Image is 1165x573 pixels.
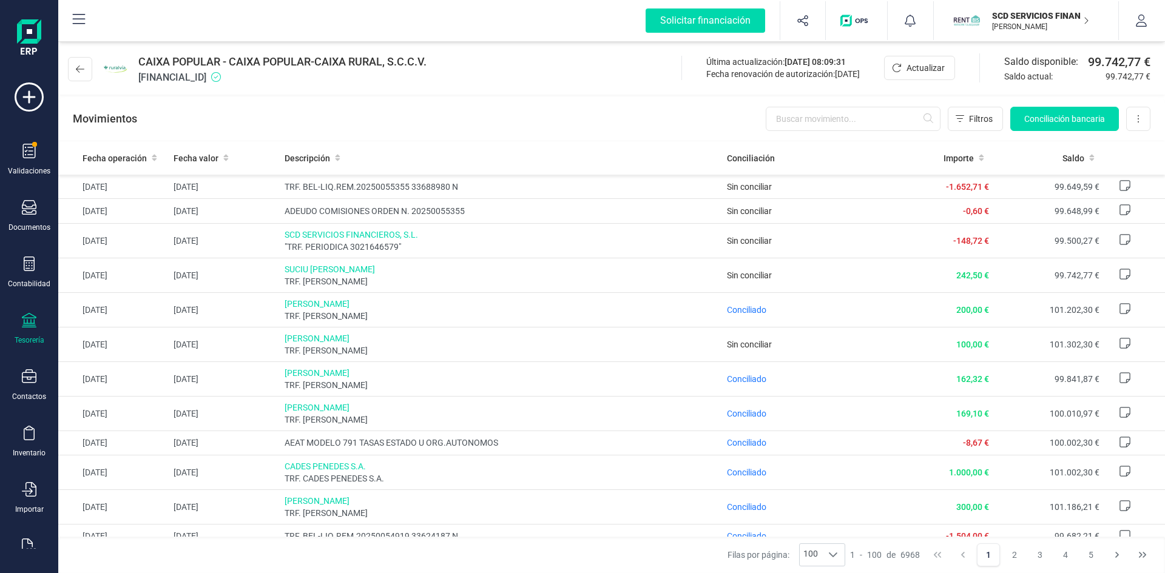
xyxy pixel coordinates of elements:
span: TRF. [PERSON_NAME] [285,310,718,322]
div: Filas por página: [728,543,845,566]
button: Previous Page [951,543,974,566]
td: [DATE] [169,292,279,327]
span: TRF. [PERSON_NAME] [285,414,718,426]
span: 99.742,77 € [1106,70,1150,82]
button: Solicitar financiación [631,1,780,40]
span: [PERSON_NAME] [285,367,718,379]
img: Logo de OPS [840,15,873,27]
span: 162,32 € [956,374,989,384]
img: SC [953,7,980,34]
button: Next Page [1106,543,1129,566]
button: Page 1 [977,543,1000,566]
span: Sin conciliar [727,340,772,349]
span: -8,67 € [963,438,989,447]
div: Documentos [8,223,50,232]
td: 99.648,99 € [994,199,1104,223]
p: Movimientos [73,110,137,127]
span: TRF. CADES PENEDES S.A. [285,472,718,484]
span: TRF. [PERSON_NAME] [285,275,718,287]
span: de [886,549,896,561]
p: [PERSON_NAME] [992,22,1089,32]
td: 101.202,30 € [994,292,1104,327]
span: Sin conciliar [727,206,772,216]
td: [DATE] [169,455,279,489]
span: SCD SERVICIOS FINANCIEROS, S.L. [285,229,718,241]
span: 242,50 € [956,270,989,280]
td: [DATE] [58,431,169,455]
td: [DATE] [58,175,169,199]
td: [DATE] [169,175,279,199]
div: Importar [15,504,44,514]
span: Sin conciliar [727,182,772,192]
td: [DATE] [169,361,279,396]
span: [FINANCIAL_ID] [138,70,427,85]
div: Inventario [13,448,46,458]
span: Conciliado [727,438,766,447]
span: TRF. [PERSON_NAME] [285,344,718,357]
span: Conciliado [727,374,766,384]
span: Conciliado [727,531,766,541]
span: "TRF. PERIODICA 3021646579" [285,241,718,253]
span: -0,60 € [963,206,989,216]
span: 1 [850,549,855,561]
div: Contactos [12,392,46,401]
span: 169,10 € [956,409,989,418]
button: Filtros [948,107,1003,131]
span: 1.000,00 € [949,467,989,477]
span: Saldo actual: [1004,70,1101,82]
span: 6968 [900,549,920,561]
div: Solicitar financiación [646,8,765,33]
span: TRF. [PERSON_NAME] [285,507,718,519]
td: [DATE] [58,524,169,548]
span: 200,00 € [956,305,989,315]
td: 101.186,21 € [994,489,1104,524]
span: [PERSON_NAME] [285,298,718,310]
span: [DATE] [835,69,860,79]
span: Conciliado [727,467,766,477]
span: CADES PENEDES S.A. [285,460,718,472]
button: Page 4 [1054,543,1077,566]
div: Fecha renovación de autorización: [706,68,860,80]
span: Conciliado [727,409,766,418]
td: 101.302,30 € [994,327,1104,361]
span: CAIXA POPULAR - CAIXA POPULAR-CAIXA RURAL, S.C.C.V. [138,53,427,70]
button: Page 3 [1028,543,1052,566]
span: TRF. [PERSON_NAME] [285,379,718,391]
button: Last Page [1131,543,1154,566]
span: TRF. BEL-LIQ.REM.20250054919 33624187 N [285,530,718,542]
td: 99.649,59 € [994,175,1104,199]
td: [DATE] [169,223,279,258]
span: Conciliación bancaria [1024,113,1105,125]
td: 99.682,21 € [994,524,1104,548]
td: 100.010,97 € [994,396,1104,431]
span: 99.742,77 € [1088,53,1150,70]
span: Sin conciliar [727,236,772,246]
td: [DATE] [169,199,279,223]
span: SUCIU [PERSON_NAME] [285,263,718,275]
input: Buscar movimiento... [766,107,940,131]
span: Filtros [969,113,993,125]
span: TRF. BEL-LIQ.REM.20250055355 33688980 N [285,181,718,193]
span: Saldo disponible: [1004,55,1083,69]
span: Conciliado [727,502,766,512]
span: 100 [867,549,882,561]
span: -148,72 € [953,236,989,246]
span: -1.504,00 € [946,531,989,541]
td: [DATE] [169,396,279,431]
button: Conciliación bancaria [1010,107,1119,131]
button: First Page [926,543,949,566]
td: [DATE] [58,489,169,524]
div: Tesorería [15,335,44,345]
td: [DATE] [58,396,169,431]
td: [DATE] [58,258,169,292]
span: [PERSON_NAME] [285,332,718,344]
td: 100.002,30 € [994,431,1104,455]
td: [DATE] [169,327,279,361]
td: [DATE] [58,223,169,258]
div: Contabilidad [8,279,50,289]
td: 99.500,27 € [994,223,1104,258]
span: Importe [944,152,974,164]
span: AEAT MODELO 791 TASAS ESTADO U ORG.AUTONOMOS [285,437,718,449]
td: [DATE] [169,524,279,548]
td: [DATE] [58,199,169,223]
